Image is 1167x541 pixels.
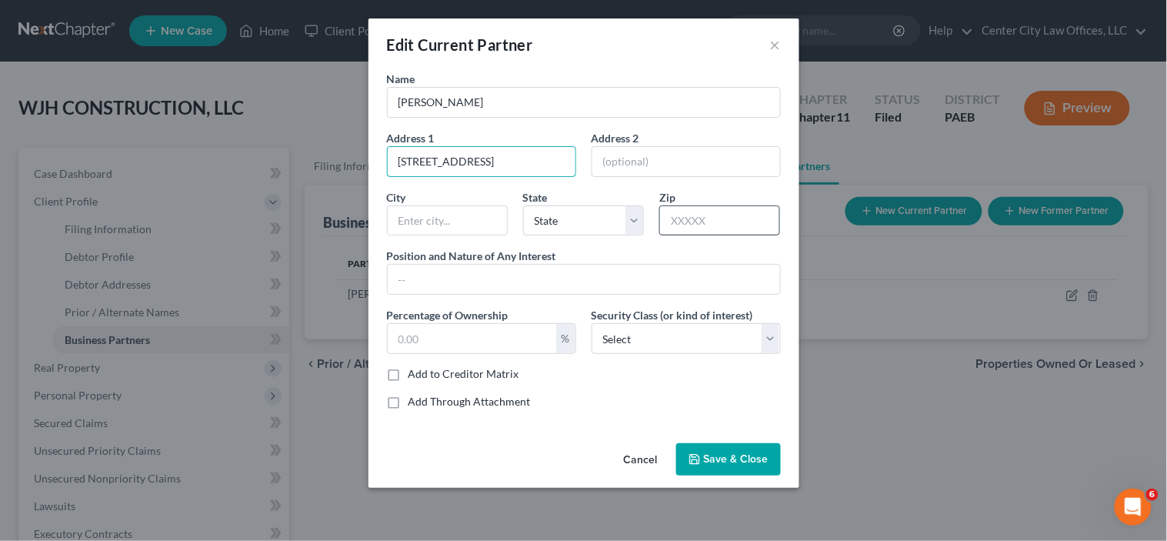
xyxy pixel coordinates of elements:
div: % [556,324,575,353]
label: Percentage of Ownership [387,307,508,323]
label: Position and Nature of Any Interest [387,248,556,264]
span: Edit [387,35,415,54]
span: Save & Close [704,453,769,466]
label: Security Class (or kind of interest) [592,307,753,323]
span: Current Partner [418,35,533,54]
input: Enter address... [388,147,575,176]
label: State [523,189,548,205]
span: 6 [1146,489,1159,501]
button: × [770,35,781,54]
input: -- [388,265,780,294]
button: Save & Close [676,443,781,476]
input: 0.00 [388,324,556,353]
label: Add to Creditor Matrix [408,366,519,382]
label: Add Through Attachment [408,394,531,409]
label: Address 1 [387,130,435,146]
label: Name [387,71,415,87]
label: Address 2 [592,130,639,146]
input: Enter city... [388,206,507,235]
iframe: Intercom live chat [1115,489,1152,526]
input: XXXXX [659,205,780,236]
label: Zip [659,189,675,205]
button: Cancel [612,445,670,476]
label: City [387,189,406,205]
input: (optional) [592,147,780,176]
input: Enter name... [388,88,780,117]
